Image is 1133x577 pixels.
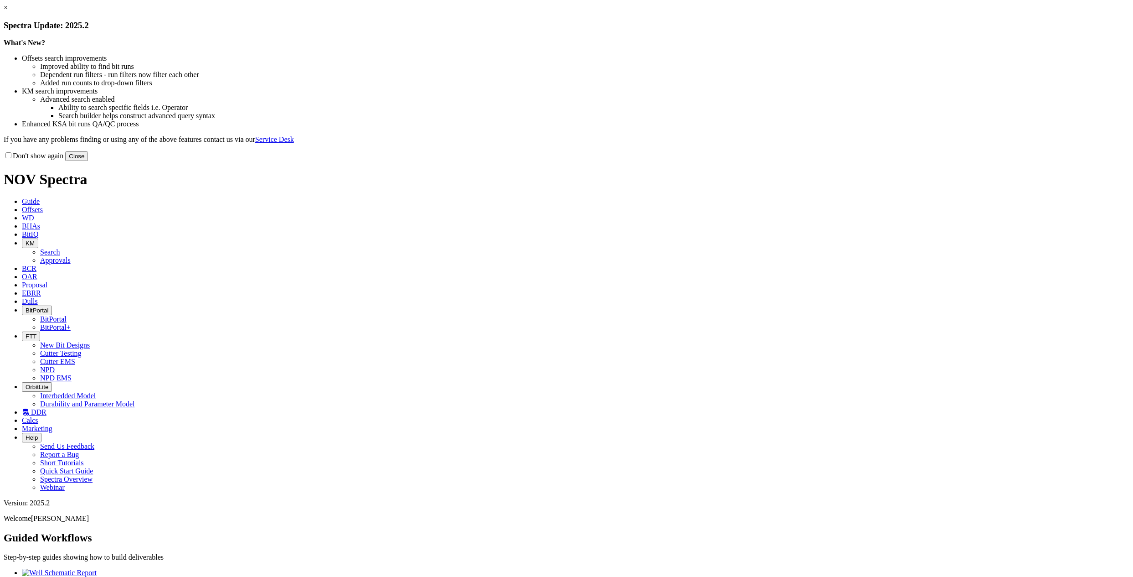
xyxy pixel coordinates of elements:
li: Offsets search improvements [22,54,1129,62]
p: Step-by-step guides showing how to build deliverables [4,553,1129,561]
a: Guide [22,198,40,205]
a: Calcs [22,416,38,424]
p: Welcome [4,515,1129,523]
h2: Guided Workflows [4,532,1129,544]
img: Well Schematic Report [22,569,97,577]
a: Interbedded Model [40,392,96,400]
li: Advanced search enabled [40,95,1129,104]
button: Help [22,433,41,442]
button: Close [65,151,88,161]
a: Cutter EMS [40,358,75,365]
a: Short Tutorials [40,459,84,467]
a: Cutter Testing [40,349,82,357]
a: NPD EMS [40,374,72,382]
a: BCR [22,265,36,272]
span: KM [26,240,35,247]
a: BitPortal [40,315,67,323]
li: Enhanced KSA bit runs QA/QC process [22,120,1129,128]
button: BitPortal [22,306,52,315]
span: OrbitLite [26,384,48,390]
button: OrbitLite [22,382,52,392]
li: Added run counts to drop-down filters [40,79,1129,87]
a: Approvals [40,256,71,264]
a: Proposal [22,281,47,289]
a: Search [40,248,60,256]
a: Spectra Overview [40,475,93,483]
a: Webinar [40,483,65,491]
li: Improved ability to find bit runs [40,62,1129,71]
label: Don't show again [4,152,63,160]
a: Marketing [22,425,52,432]
button: FTT [22,332,40,341]
li: Dependent run filters - run filters now filter each other [40,71,1129,79]
a: Service Desk [255,135,294,143]
a: Durability and Parameter Model [40,400,135,408]
a: BitIQ [22,230,38,238]
button: KM [22,239,38,248]
a: Quick Start Guide [40,467,93,475]
a: Send Us Feedback [40,442,94,450]
span: FTT [26,333,36,340]
h1: NOV Spectra [4,171,1129,188]
span: [PERSON_NAME] [31,515,89,522]
a: NPD [40,366,55,374]
a: Report a Bug [40,451,79,458]
a: BitPortal+ [40,323,71,331]
a: WD [22,214,34,222]
a: OAR [22,273,37,281]
h3: Spectra Update: 2025.2 [4,21,1129,31]
strong: What's New? [4,39,45,47]
a: DDR [22,408,46,416]
span: BitPortal [26,307,48,314]
li: Ability to search specific fields i.e. Operator [58,104,1129,112]
a: BHAs [22,222,40,230]
a: Offsets [22,206,43,213]
span: Help [26,434,38,441]
a: EBRR [22,289,41,297]
li: KM search improvements [22,87,1129,95]
span: DDR [31,408,46,416]
input: Don't show again [5,152,11,158]
a: Dulls [22,297,38,305]
a: × [4,4,8,11]
p: If you have any problems finding or using any of the above features contact us via our [4,135,1129,144]
div: Version: 2025.2 [4,499,1129,507]
li: Search builder helps construct advanced query syntax [58,112,1129,120]
a: New Bit Designs [40,341,90,349]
